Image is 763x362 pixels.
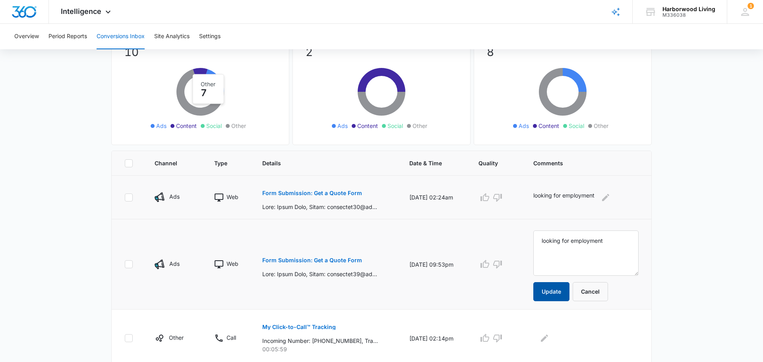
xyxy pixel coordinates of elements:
span: Other [231,122,246,130]
p: Web [227,193,238,201]
p: 2 [306,44,457,60]
button: Site Analytics [154,24,190,49]
span: Date & Time [409,159,448,167]
p: 10 [124,44,276,60]
span: Channel [155,159,184,167]
button: Period Reports [48,24,87,49]
button: Form Submission: Get a Quote Form [262,184,362,203]
span: Content [538,122,559,130]
span: Details [262,159,379,167]
span: Quality [478,159,503,167]
textarea: looking for employment [533,230,639,276]
p: Incoming Number: [PHONE_NUMBER], Tracking Number: [PHONE_NUMBER], Ring To: [PHONE_NUMBER], Caller... [262,337,378,345]
button: Form Submission: Get a Quote Form [262,251,362,270]
span: Content [357,122,378,130]
td: [DATE] 02:24am [400,176,469,219]
p: Form Submission: Get a Quote Form [262,190,362,196]
button: Conversions Inbox [97,24,145,49]
p: looking for employment [533,191,595,204]
span: Social [387,122,403,130]
span: Intelligence [61,7,101,15]
span: Content [176,122,197,130]
p: Other [169,333,184,342]
p: My Click-to-Call™ Tracking [262,324,336,330]
p: Lore: Ipsum Dolo, Sitam: consectet30@adipi.eli, Seddo: 2083829173, Eiusm tempori utl etd magnaali... [262,203,378,211]
p: 8 [487,44,639,60]
span: Social [206,122,222,130]
p: Lore: Ipsum Dolo, Sitam: consectet39@adipi.eli, Seddo: 6062763552, Eiusm tempori utl etd magnaali... [262,270,378,278]
button: Edit Comments [538,332,551,345]
span: 1 [748,3,754,9]
span: Ads [156,122,167,130]
span: Ads [337,122,348,130]
span: Type [214,159,231,167]
p: Web [227,259,238,268]
span: Other [594,122,608,130]
button: Overview [14,24,39,49]
span: Comments [533,159,627,167]
div: notifications count [748,3,754,9]
p: Form Submission: Get a Quote Form [262,257,362,263]
td: [DATE] 09:53pm [400,219,469,310]
button: Edit Comments [599,191,612,204]
button: My Click-to-Call™ Tracking [262,317,336,337]
button: Settings [199,24,221,49]
div: account name [662,6,715,12]
button: Cancel [573,282,608,301]
span: Ads [519,122,529,130]
p: Ads [169,192,180,201]
p: Ads [169,259,180,268]
p: Call [227,333,236,342]
p: 00:05:59 [262,345,391,353]
span: Social [569,122,584,130]
span: Other [412,122,427,130]
button: Update [533,282,569,301]
div: account id [662,12,715,18]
